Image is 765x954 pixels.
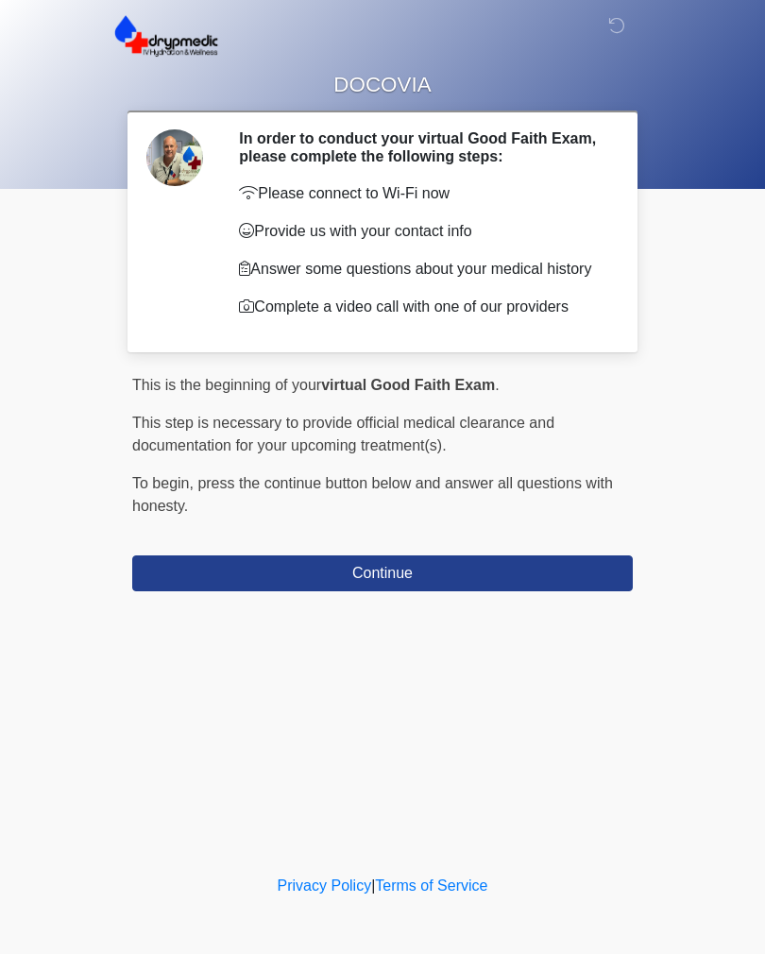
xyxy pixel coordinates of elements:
span: This step is necessary to provide official medical clearance and documentation for your upcoming ... [132,415,554,453]
h2: In order to conduct your virtual Good Faith Exam, please complete the following steps: [239,129,604,165]
a: Privacy Policy [278,877,372,894]
p: Answer some questions about your medical history [239,258,604,281]
p: Please connect to Wi-Fi now [239,182,604,205]
span: This is the beginning of your [132,377,321,393]
a: | [371,877,375,894]
img: Agent Avatar [146,129,203,186]
span: press the continue button below and answer all questions with honesty. [132,475,613,514]
a: Terms of Service [375,877,487,894]
p: Provide us with your contact info [239,220,604,243]
span: To begin, [132,475,197,491]
img: DrypMedic IV Hydration & Wellness Logo [113,14,219,58]
button: Continue [132,555,633,591]
strong: virtual Good Faith Exam [321,377,495,393]
p: Complete a video call with one of our providers [239,296,604,318]
h1: DOCOVIA [118,68,647,103]
span: . [495,377,499,393]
